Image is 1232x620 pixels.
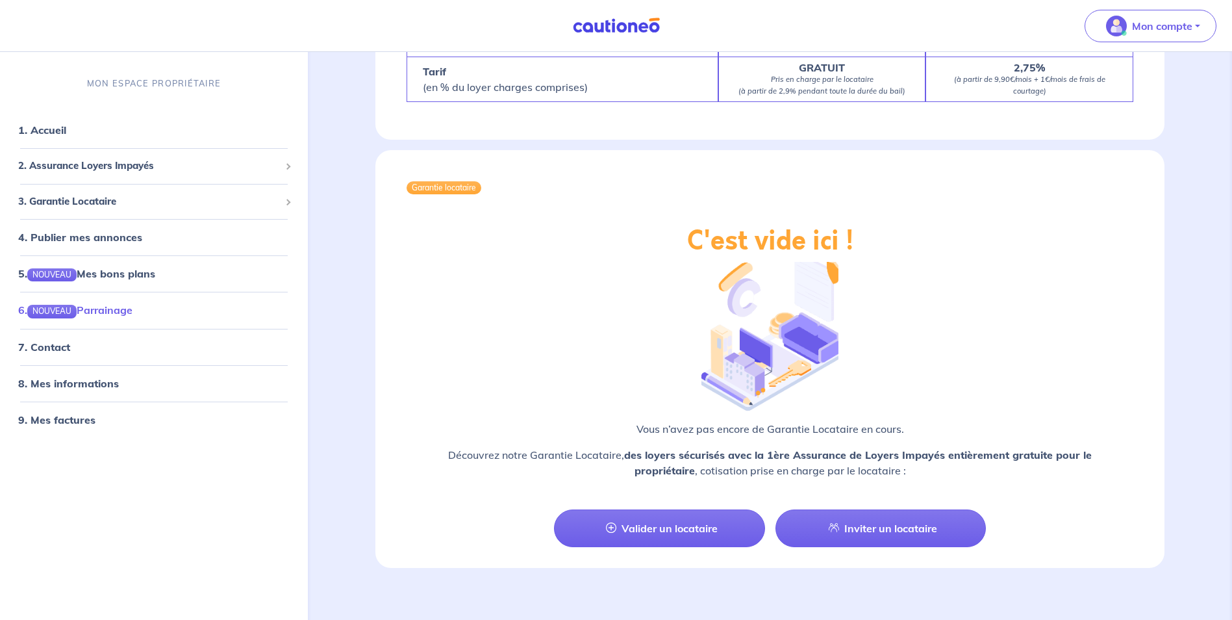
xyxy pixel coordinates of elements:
div: 5.NOUVEAUMes bons plans [5,261,303,287]
em: Pris en charge par le locataire (à partir de 2,9% pendant toute la durée du bail) [738,75,905,96]
button: illu_account_valid_menu.svgMon compte [1085,10,1216,42]
div: 6.NOUVEAUParrainage [5,298,303,324]
h2: C'est vide ici ! [687,226,853,257]
p: Découvrez notre Garantie Locataire, , cotisation prise en charge par le locataire : [407,447,1133,478]
div: 7. Contact [5,334,303,360]
span: 2. Assurance Loyers Impayés [18,159,280,174]
img: illu_empty_gl.png [701,252,838,411]
div: 8. Mes informations [5,370,303,396]
a: 1. Accueil [18,124,66,137]
strong: 2,75% [1014,61,1045,74]
p: Vous n’avez pas encore de Garantie Locataire en cours. [407,421,1133,437]
a: Inviter un locataire [775,510,986,547]
a: 5.NOUVEAUMes bons plans [18,268,155,281]
div: Garantie locataire [407,181,481,194]
div: 1. Accueil [5,118,303,144]
a: 7. Contact [18,341,70,354]
a: 9. Mes factures [18,413,95,426]
div: 9. Mes factures [5,407,303,433]
span: 3. Garantie Locataire [18,194,280,209]
a: 6.NOUVEAUParrainage [18,304,132,317]
img: illu_account_valid_menu.svg [1106,16,1127,36]
a: 8. Mes informations [18,377,119,390]
div: 4. Publier mes annonces [5,225,303,251]
p: (en % du loyer charges comprises) [423,64,588,95]
a: 4. Publier mes annonces [18,231,142,244]
img: Cautioneo [568,18,665,34]
strong: GRATUIT [799,61,845,74]
div: 2. Assurance Loyers Impayés [5,154,303,179]
p: MON ESPACE PROPRIÉTAIRE [87,77,221,90]
div: 3. Garantie Locataire [5,189,303,214]
a: Valider un locataire [554,510,764,547]
strong: Tarif [423,65,446,78]
strong: des loyers sécurisés avec la 1ère Assurance de Loyers Impayés entièrement gratuite pour le propri... [624,448,1092,477]
p: Mon compte [1132,18,1192,34]
em: (à partir de 9,90€/mois + 1€/mois de frais de courtage) [954,75,1105,96]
